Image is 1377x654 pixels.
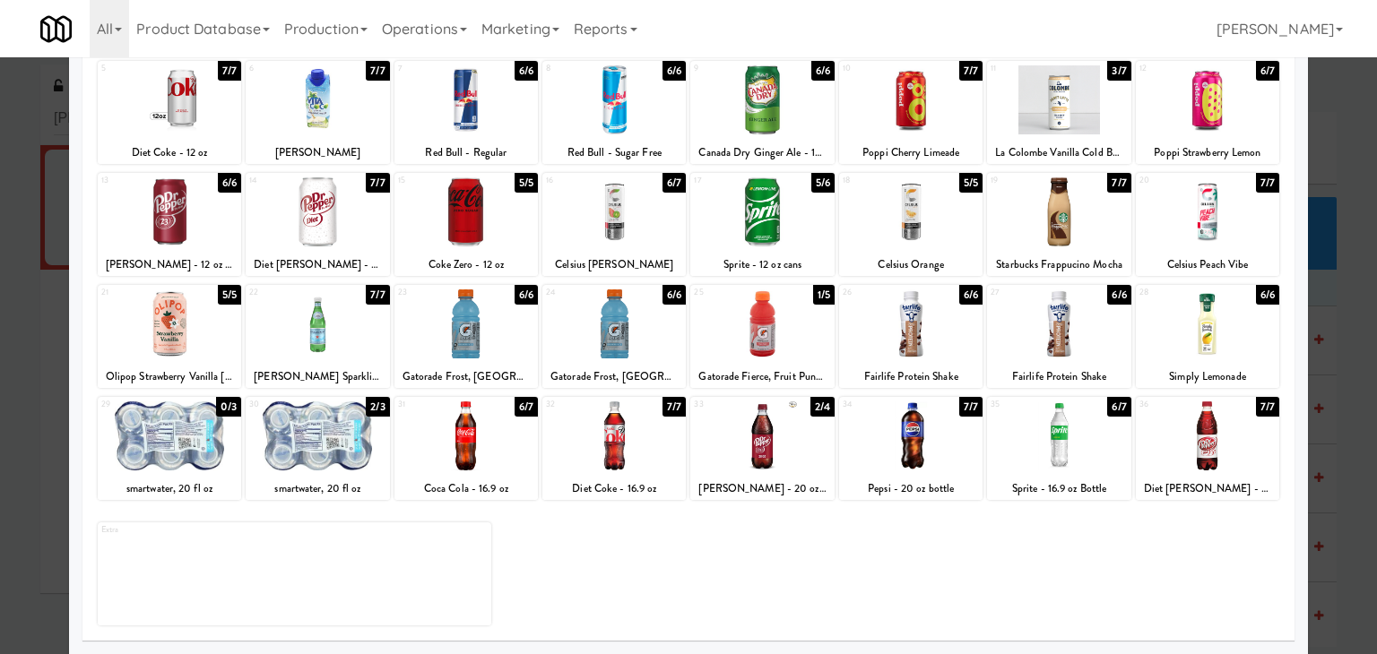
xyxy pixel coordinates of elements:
div: Celsius Orange [842,254,980,276]
div: 147/7Diet [PERSON_NAME] - 12 oz Cans [246,173,389,276]
div: Diet Coke - 16.9 oz [542,478,686,500]
div: 9 [694,61,762,76]
div: 33 [694,397,762,412]
div: Gatorade Frost, [GEOGRAPHIC_DATA] [397,366,535,388]
div: 347/7Pepsi - 20 oz bottle [839,397,983,500]
div: 207/7Celsius Peach Vibe [1136,173,1279,276]
div: 276/6Fairlife Protein Shake [987,285,1130,388]
div: 5/5 [218,285,241,305]
div: Fairlife Protein Shake [839,366,983,388]
div: 6/6 [959,285,983,305]
div: Diet [PERSON_NAME] - 16.9 oz Bottle [1139,478,1277,500]
div: 31 [398,397,466,412]
div: 251/5Gatorade Fierce, Fruit Punch - 20 oz [690,285,834,388]
div: 246/6Gatorade Frost, [GEOGRAPHIC_DATA] [542,285,686,388]
div: [PERSON_NAME] - 12 oz cans [100,254,238,276]
div: Gatorade Fierce, Fruit Punch - 20 oz [693,366,831,388]
div: smartwater, 20 fl oz [100,478,238,500]
div: 227/7[PERSON_NAME] Sparkling [246,285,389,388]
div: 6 [249,61,317,76]
div: 7/7 [1256,397,1279,417]
div: 7 [398,61,466,76]
div: Simply Lemonade [1136,366,1279,388]
div: Sprite - 16.9 oz Bottle [990,478,1128,500]
div: 367/7Diet [PERSON_NAME] - 16.9 oz Bottle [1136,397,1279,500]
div: Fairlife Protein Shake [842,366,980,388]
div: 11 [991,61,1059,76]
div: 14 [249,173,317,188]
div: 6/6 [515,285,538,305]
div: 16 [546,173,614,188]
div: 155/5Coke Zero - 12 oz [394,173,538,276]
div: Diet [PERSON_NAME] - 12 oz Cans [248,254,386,276]
div: 5 [101,61,169,76]
div: Coca Cola - 16.9 oz [397,478,535,500]
div: Diet Coke - 16.9 oz [545,478,683,500]
div: Pepsi - 20 oz bottle [839,478,983,500]
div: 197/7Starbucks Frappucino Mocha [987,173,1130,276]
div: 7/7 [1107,173,1130,193]
div: 5/5 [515,173,538,193]
div: 34 [843,397,911,412]
div: 30 [249,397,317,412]
div: 290/3smartwater, 20 fl oz [98,397,241,500]
div: 126/7Poppi Strawberry Lemon [1136,61,1279,164]
div: 13 [101,173,169,188]
div: Celsius Orange [839,254,983,276]
div: 6/6 [811,61,835,81]
div: 0/3 [216,397,241,417]
div: 24 [546,285,614,300]
div: 327/7Diet Coke - 16.9 oz [542,397,686,500]
div: 6/6 [218,173,241,193]
div: 27 [991,285,1059,300]
div: 7/7 [1256,173,1279,193]
div: Gatorade Fierce, Fruit Punch - 20 oz [690,366,834,388]
div: Diet Coke - 12 oz [100,142,238,164]
div: Sprite - 12 oz cans [690,254,834,276]
div: 113/7La Colombe Vanilla Cold Brew Coffee [987,61,1130,164]
div: 19 [991,173,1059,188]
div: Red Bull - Regular [397,142,535,164]
div: 6/6 [1256,285,1279,305]
div: Coke Zero - 12 oz [394,254,538,276]
div: Canada Dry Ginger Ale - 12 oz [690,142,834,164]
div: 25 [694,285,762,300]
div: smartwater, 20 fl oz [246,478,389,500]
div: 2/4 [810,397,835,417]
div: [PERSON_NAME] - 12 oz cans [98,254,241,276]
div: Starbucks Frappucino Mocha [990,254,1128,276]
div: Celsius Peach Vibe [1136,254,1279,276]
div: 23 [398,285,466,300]
div: 32 [546,397,614,412]
div: 86/6Red Bull - Sugar Free [542,61,686,164]
div: Red Bull - Sugar Free [545,142,683,164]
div: 96/6Canada Dry Ginger Ale - 12 oz [690,61,834,164]
div: Olipop Strawberry Vanilla [MEDICAL_DATA] Soda [100,366,238,388]
div: Fairlife Protein Shake [987,366,1130,388]
div: 8 [546,61,614,76]
div: Celsius Peach Vibe [1139,254,1277,276]
div: 356/7Sprite - 16.9 oz Bottle [987,397,1130,500]
div: 6/6 [1107,285,1130,305]
div: 136/6[PERSON_NAME] - 12 oz cans [98,173,241,276]
div: 10 [843,61,911,76]
div: 2/3 [366,397,389,417]
div: Coca Cola - 16.9 oz [394,478,538,500]
div: 12 [1139,61,1208,76]
div: 5/5 [959,173,983,193]
div: 5/6 [811,173,835,193]
div: 7/7 [959,397,983,417]
div: Poppi Cherry Limeade [842,142,980,164]
div: [PERSON_NAME] [246,142,389,164]
div: 7/7 [366,61,389,81]
div: 6/7 [1256,61,1279,81]
div: 57/7Diet Coke - 12 oz [98,61,241,164]
div: [PERSON_NAME] Sparkling [248,366,386,388]
div: 6/6 [515,61,538,81]
div: Red Bull - Sugar Free [542,142,686,164]
div: 236/6Gatorade Frost, [GEOGRAPHIC_DATA] [394,285,538,388]
div: 36 [1139,397,1208,412]
div: 107/7Poppi Cherry Limeade [839,61,983,164]
div: 266/6Fairlife Protein Shake [839,285,983,388]
div: La Colombe Vanilla Cold Brew Coffee [990,142,1128,164]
